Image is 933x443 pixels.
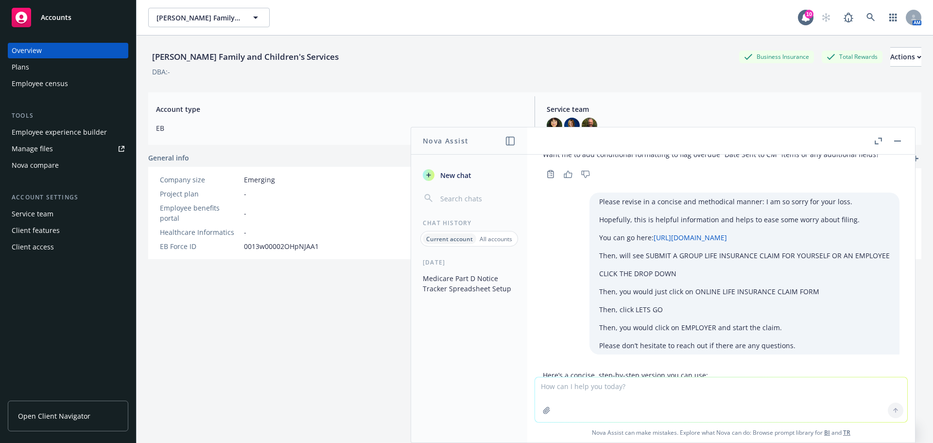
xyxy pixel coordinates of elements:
div: [PERSON_NAME] Family and Children's Services [148,51,343,63]
a: Report a Bug [839,8,858,27]
div: Service team [12,206,53,222]
p: All accounts [480,235,512,243]
div: Employee experience builder [12,124,107,140]
a: Employee experience builder [8,124,128,140]
div: Account settings [8,193,128,202]
p: Then, you would click on EMPLOYER and start the claim. [599,322,890,333]
div: Nova compare [12,158,59,173]
a: Client access [8,239,128,255]
a: TR [843,428,850,437]
a: Employee census [8,76,128,91]
div: Client access [12,239,54,255]
img: photo [547,118,562,133]
a: add [910,153,921,164]
a: Nova compare [8,158,128,173]
div: Healthcare Informatics [160,227,240,237]
button: New chat [419,166,519,184]
p: Current account [426,235,473,243]
a: Search [861,8,881,27]
button: Medicare Part D Notice Tracker Spreadsheet Setup [419,270,519,297]
span: - [244,227,246,237]
p: Then, you would just click on ONLINE LIFE INSURANCE CLAIM FORM [599,286,890,297]
button: Thumbs down [578,167,593,181]
span: [PERSON_NAME] Family and Children's Services [156,13,241,23]
a: Manage files [8,141,128,157]
div: Employee benefits portal [160,203,240,223]
svg: Copy to clipboard [546,170,555,178]
a: Plans [8,59,128,75]
div: Manage files [12,141,53,157]
div: [DATE] [411,258,527,266]
a: Overview [8,43,128,58]
span: New chat [438,170,471,180]
input: Search chats [438,192,516,205]
a: Service team [8,206,128,222]
span: - [244,208,246,218]
p: Please don’t hesitate to reach out if there are any questions. [599,340,890,351]
a: BI [824,428,830,437]
p: You can go here: [599,232,890,243]
div: Employee census [12,76,68,91]
a: Accounts [8,4,128,31]
div: Client features [12,223,60,238]
div: Chat History [411,219,527,227]
div: Project plan [160,189,240,199]
a: Client features [8,223,128,238]
span: 0013w00002OHpNJAA1 [244,241,319,251]
div: Tools [8,111,128,121]
div: DBA: - [152,67,170,77]
img: photo [582,118,597,133]
span: Accounts [41,14,71,21]
a: Switch app [883,8,903,27]
a: [URL][DOMAIN_NAME] [654,233,727,242]
div: EB Force ID [160,241,240,251]
div: Actions [890,48,921,66]
div: Overview [12,43,42,58]
p: Then, click LETS GO [599,304,890,315]
div: 10 [805,10,813,18]
p: CLICK THE DROP DOWN [599,268,890,279]
div: Plans [12,59,29,75]
span: Open Client Navigator [18,411,90,421]
button: [PERSON_NAME] Family and Children's Services [148,8,270,27]
p: Please revise in a concise and methodical manner: I am so sorry for your loss. [599,196,890,207]
div: Total Rewards [822,51,882,63]
span: Service team [547,104,914,114]
span: General info [148,153,189,163]
span: - [244,189,246,199]
div: Business Insurance [739,51,814,63]
p: Then, will see SUBMIT A GROUP LIFE INSURANCE CLAIM FOR YOURSELF OR AN EMPLOYEE [599,250,890,261]
p: Want me to add conditional formatting to flag overdue “Date Sent to CM” items or any additional f... [543,149,899,159]
h1: Nova Assist [423,136,468,146]
span: Nova Assist can make mistakes. Explore what Nova can do: Browse prompt library for and [531,423,911,443]
div: Company size [160,175,240,185]
span: EB [156,123,523,133]
span: Emerging [244,175,275,185]
img: photo [564,118,580,133]
span: Account type [156,104,523,114]
a: Start snowing [816,8,836,27]
p: Hopefully, this is helpful information and helps to ease some worry about filing. [599,214,890,225]
button: Actions [890,47,921,67]
p: Here’s a concise, step-by-step version you can use: [543,370,782,380]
